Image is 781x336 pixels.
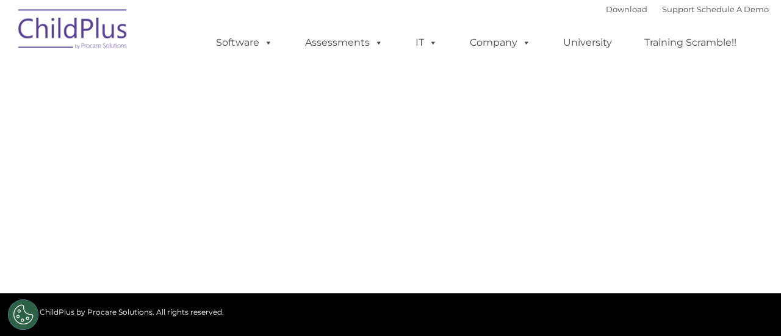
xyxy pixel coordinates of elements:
[12,307,224,316] span: © 2025 ChildPlus by Procare Solutions. All rights reserved.
[606,4,647,14] a: Download
[12,1,134,62] img: ChildPlus by Procare Solutions
[204,30,285,55] a: Software
[606,4,769,14] font: |
[697,4,769,14] a: Schedule A Demo
[293,30,395,55] a: Assessments
[458,30,543,55] a: Company
[403,30,450,55] a: IT
[662,4,694,14] a: Support
[551,30,624,55] a: University
[8,299,38,330] button: Cookies Settings
[632,30,749,55] a: Training Scramble!!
